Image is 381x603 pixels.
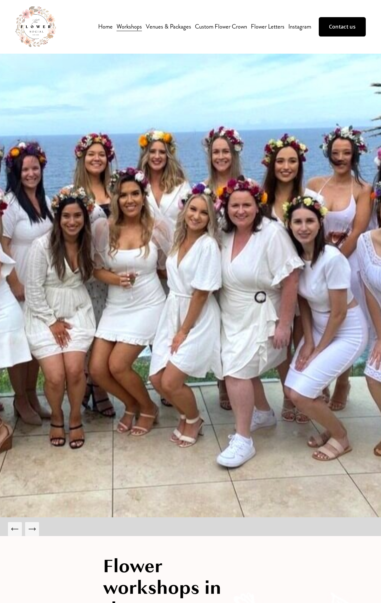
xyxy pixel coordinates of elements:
a: folder dropdown [117,21,142,32]
a: Contact us [319,17,366,36]
a: Instagram [288,21,311,32]
button: Previous Slide [8,522,22,536]
a: Home [98,21,113,32]
a: Custom Flower Crown [195,21,247,32]
a: Venues & Packages [146,21,191,32]
button: Next Slide [25,522,39,536]
span: Workshops [117,22,142,31]
a: Flower Letters [251,21,284,32]
img: The Flower Social [15,6,56,47]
